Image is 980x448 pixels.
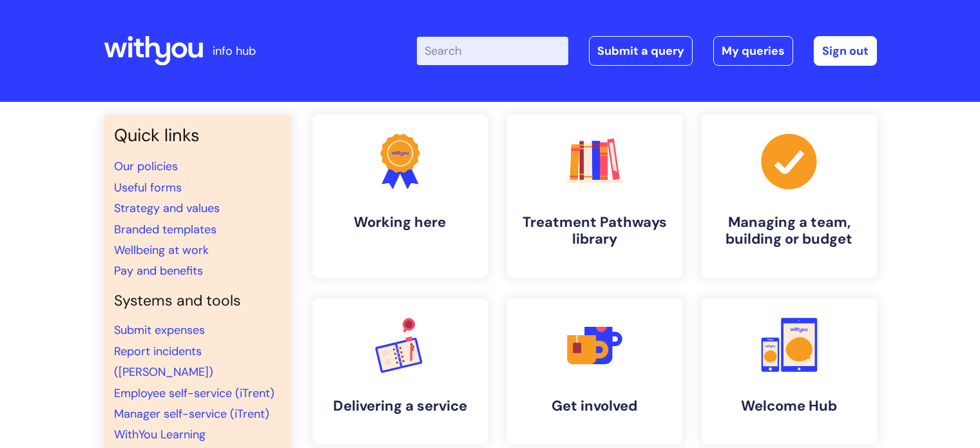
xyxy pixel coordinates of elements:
a: Branded templates [114,222,216,237]
a: Delivering a service [312,298,488,444]
a: Strategy and values [114,200,220,216]
a: Submit a query [589,36,693,66]
h4: Delivering a service [323,398,477,414]
a: Report incidents ([PERSON_NAME]) [114,344,213,380]
a: Employee self-service (iTrent) [114,385,274,401]
h4: Get involved [517,398,672,414]
h3: Quick links [114,125,282,146]
h4: Working here [323,214,477,231]
p: info hub [213,41,256,61]
a: Get involved [507,298,682,444]
a: Welcome Hub [702,298,877,444]
a: Useful forms [114,180,182,195]
a: Manager self-service (iTrent) [114,406,269,422]
a: Treatment Pathways library [507,115,682,278]
h4: Treatment Pathways library [517,214,672,248]
a: Working here [312,115,488,278]
a: My queries [713,36,793,66]
a: Submit expenses [114,322,205,338]
a: WithYou Learning [114,427,206,442]
input: Search [417,37,568,65]
a: Sign out [814,36,877,66]
a: Wellbeing at work [114,242,209,258]
h4: Systems and tools [114,292,282,310]
a: Pay and benefits [114,263,203,278]
h4: Welcome Hub [712,398,867,414]
div: | - [417,36,877,66]
a: Our policies [114,159,178,174]
h4: Managing a team, building or budget [712,214,867,248]
a: Managing a team, building or budget [702,115,877,278]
